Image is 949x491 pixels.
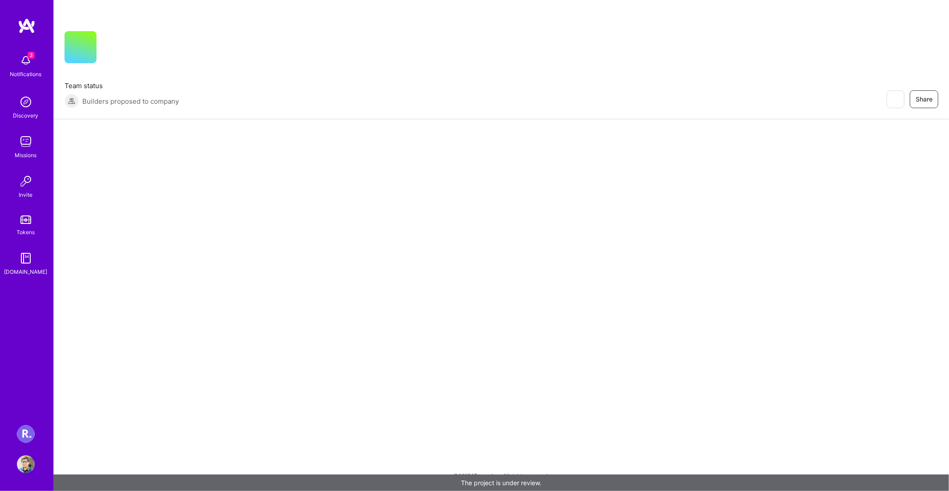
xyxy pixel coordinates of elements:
div: Tokens [17,227,35,237]
img: Builders proposed to company [65,94,79,108]
img: tokens [20,215,31,224]
button: Share [910,90,938,108]
div: Invite [19,190,33,199]
i: icon EyeClosed [892,96,899,103]
img: User Avatar [17,455,35,473]
div: Discovery [13,111,39,120]
img: bell [17,52,35,69]
span: 3 [28,52,35,59]
a: Roger Healthcare: Team for Clinical Intake Platform [15,425,37,443]
div: The project is under review. [53,475,949,491]
div: Missions [15,150,37,160]
div: [DOMAIN_NAME] [4,267,48,276]
img: Roger Healthcare: Team for Clinical Intake Platform [17,425,35,443]
a: User Avatar [15,455,37,473]
img: guide book [17,249,35,267]
div: Notifications [10,69,42,79]
span: Builders proposed to company [82,97,179,106]
i: icon CompanyGray [107,45,114,53]
img: Invite [17,172,35,190]
img: teamwork [17,133,35,150]
span: Share [916,95,933,104]
span: Team status [65,81,179,90]
img: logo [18,18,36,34]
img: discovery [17,93,35,111]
